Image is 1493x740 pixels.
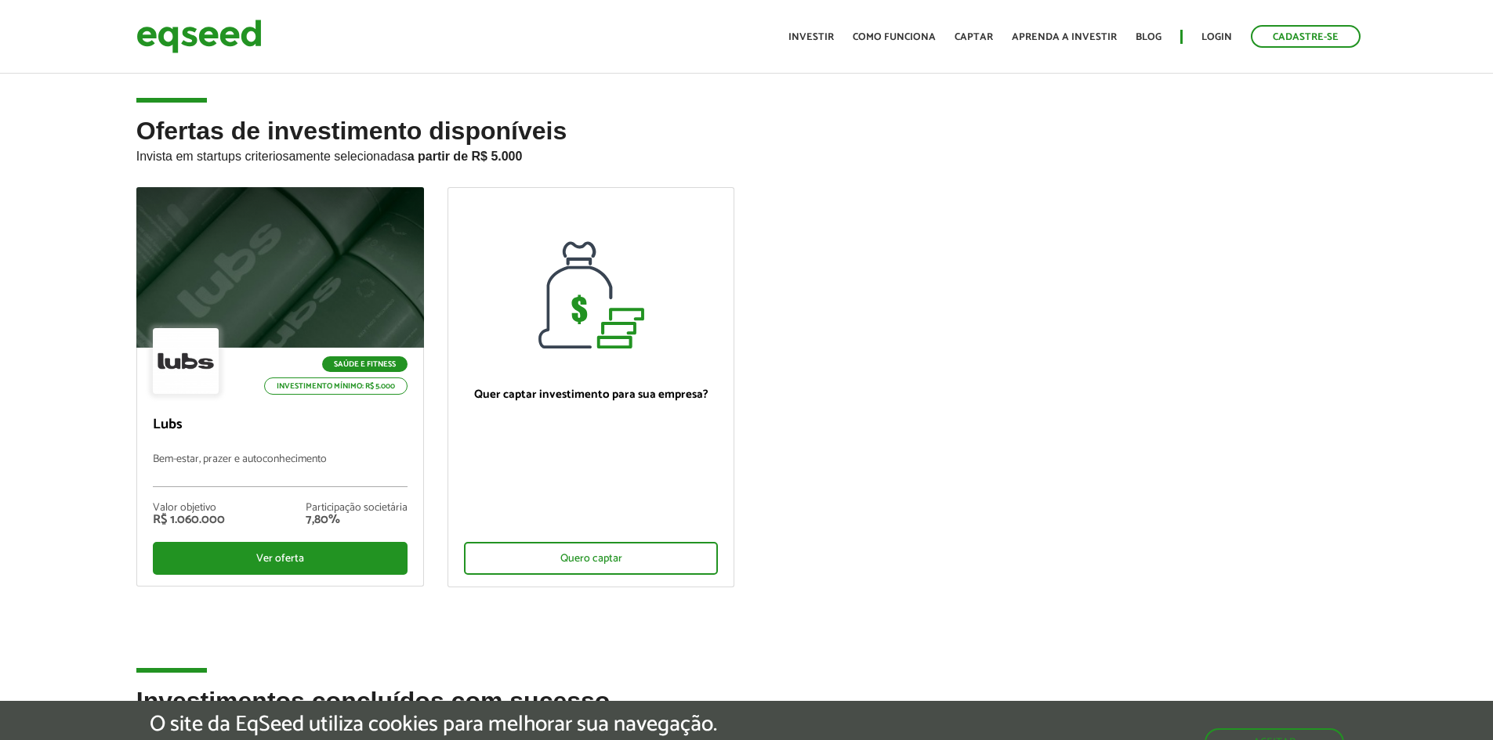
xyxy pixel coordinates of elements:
p: Saúde e Fitness [322,356,408,372]
a: Captar [955,32,993,42]
a: Login [1201,32,1232,42]
div: 7,80% [306,514,408,526]
h5: O site da EqSeed utiliza cookies para melhorar sua navegação. [150,713,717,737]
a: Como funciona [853,32,936,42]
a: Quer captar investimento para sua empresa? Quero captar [448,187,735,587]
p: Lubs [153,417,408,434]
img: EqSeed [136,16,262,57]
h2: Ofertas de investimento disponíveis [136,117,1357,187]
div: Ver oferta [153,542,408,575]
div: Quero captar [464,542,719,575]
p: Invista em startups criteriosamente selecionadas [136,145,1357,164]
div: R$ 1.060.000 [153,514,225,526]
p: Investimento mínimo: R$ 5.000 [264,377,408,395]
strong: a partir de R$ 5.000 [408,150,523,163]
a: Cadastre-se [1251,25,1361,48]
div: Participação societária [306,503,408,514]
a: Saúde e Fitness Investimento mínimo: R$ 5.000 Lubs Bem-estar, prazer e autoconhecimento Valor obj... [136,187,424,587]
a: Blog [1136,32,1161,42]
p: Quer captar investimento para sua empresa? [464,388,719,402]
div: Valor objetivo [153,503,225,514]
p: Bem-estar, prazer e autoconhecimento [153,453,408,487]
h2: Investimentos concluídos com sucesso [136,688,1357,738]
a: Aprenda a investir [1012,32,1117,42]
a: Investir [788,32,834,42]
